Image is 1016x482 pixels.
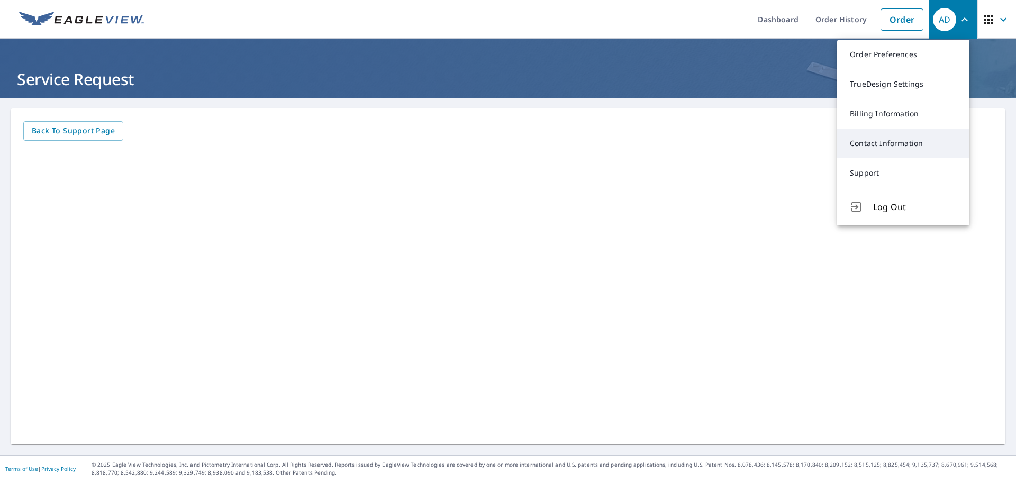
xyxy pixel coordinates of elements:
img: EV Logo [19,12,144,28]
button: Log Out [837,188,969,225]
a: Terms of Use [5,465,38,472]
a: Order [881,8,923,31]
p: © 2025 Eagle View Technologies, Inc. and Pictometry International Corp. All Rights Reserved. Repo... [92,461,1011,477]
a: Order Preferences [837,40,969,69]
a: TrueDesign Settings [837,69,969,99]
a: Privacy Policy [41,465,76,472]
span: Back to Support page [32,124,115,138]
span: Log Out [873,201,957,213]
iframe: service-request [23,153,993,432]
div: AD [933,8,956,31]
a: Contact Information [837,129,969,158]
a: Billing Information [837,99,969,129]
a: Support [837,158,969,188]
h1: Service Request [13,68,1003,90]
button: Back to Support page [23,121,123,141]
p: | [5,466,76,472]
